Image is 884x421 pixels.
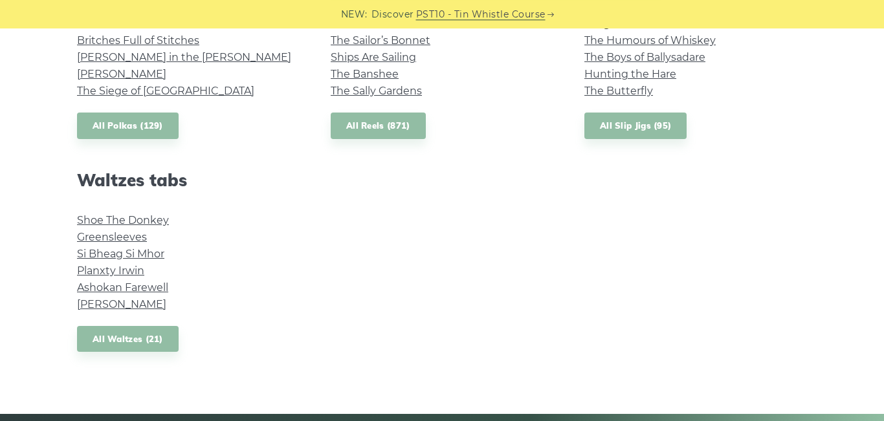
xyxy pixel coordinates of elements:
[416,7,546,22] a: PST10 - Tin Whistle Course
[77,170,300,190] h2: Waltzes tabs
[584,68,676,80] a: Hunting the Hare
[77,17,182,30] a: The Rakes of Mallow
[584,85,653,97] a: The Butterfly
[331,113,426,139] a: All Reels (871)
[371,7,414,22] span: Discover
[77,231,147,243] a: Greensleeves
[77,68,166,80] a: [PERSON_NAME]
[331,68,399,80] a: The Banshee
[77,85,254,97] a: The Siege of [GEOGRAPHIC_DATA]
[584,17,657,30] a: A Fig for a Kiss
[341,7,368,22] span: NEW:
[77,298,166,310] a: [PERSON_NAME]
[77,214,169,226] a: Shoe The Donkey
[331,85,422,97] a: The Sally Gardens
[77,113,179,139] a: All Polkas (129)
[584,113,687,139] a: All Slip Jigs (95)
[77,326,179,352] a: All Waltzes (21)
[77,264,144,277] a: Planxty Irwin
[331,51,416,63] a: Ships Are Sailing
[331,34,430,47] a: The Sailor’s Bonnet
[77,34,199,47] a: Britches Full of Stitches
[77,281,168,294] a: Ashokan Farewell
[584,51,705,63] a: The Boys of Ballysadare
[77,51,291,63] a: [PERSON_NAME] in the [PERSON_NAME]
[77,248,164,260] a: Si­ Bheag Si­ Mhor
[584,34,716,47] a: The Humours of Whiskey
[331,17,439,30] a: The Dunmore Lasses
